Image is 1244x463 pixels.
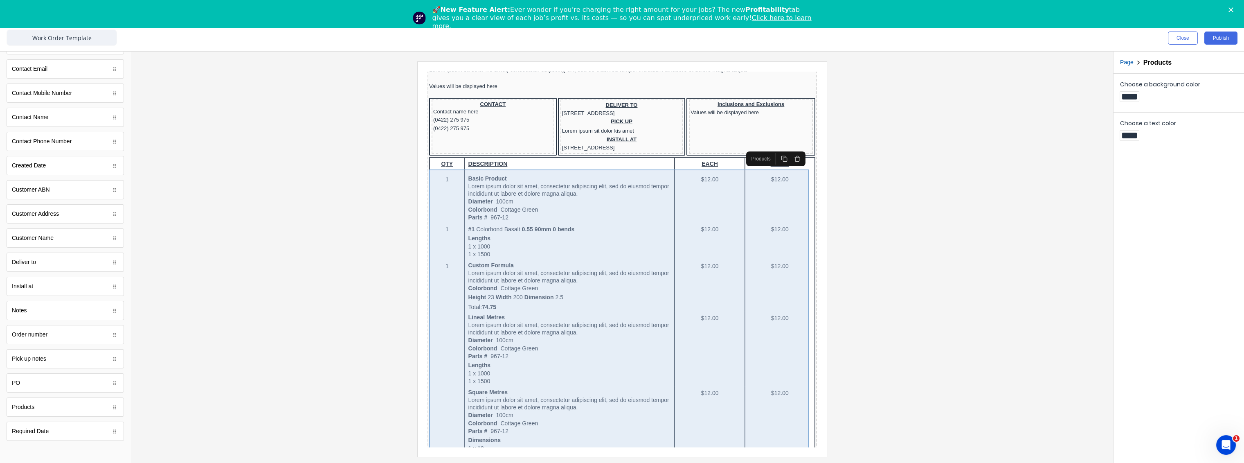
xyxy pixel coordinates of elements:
[12,258,36,267] div: Deliver to
[7,228,124,248] div: Customer Name
[6,29,125,36] div: CONTACT
[1168,32,1198,45] button: Close
[6,44,125,52] div: (0422) 275 975
[7,156,124,175] div: Created Date
[2,11,388,18] div: Values will be displayed here
[1233,435,1240,442] span: 1
[7,277,124,296] div: Install at
[413,11,426,25] img: Profile image for Team
[7,422,124,441] div: Required Date
[12,113,48,122] div: Contact Name
[12,330,47,339] div: Order number
[12,210,59,218] div: Customer Address
[7,204,124,224] div: Customer Address
[135,29,254,46] div: DELIVER TO[STREET_ADDRESS]
[12,234,54,242] div: Customer Name
[7,349,124,368] div: Pick up notes
[7,108,124,127] div: Contact Name
[1228,7,1237,12] div: Close
[432,6,819,30] div: 🚀 Ever wonder if you’re charging the right amount for your jobs? The new tab gives you a clear vi...
[7,132,124,151] div: Contact Phone Number
[12,185,50,194] div: Customer ABN
[12,355,46,363] div: Pick up notes
[12,427,49,436] div: Required Date
[6,36,125,44] div: Contact name here
[7,398,124,417] div: Products
[2,26,388,86] div: CONTACTContact name here(0422) 275 975(0422) 275 975DELIVER TO[STREET_ADDRESS]PICK UPLorem ipsum ...
[12,65,47,73] div: Contact Email
[12,282,33,291] div: Install at
[12,137,72,146] div: Contact Phone Number
[1143,59,1172,66] h2: Products
[441,6,511,14] b: New Feature Alert:
[7,301,124,320] div: Notes
[263,29,384,45] div: Inclusions and ExclusionsValues will be displayed here
[1204,32,1237,45] button: Publish
[12,403,34,411] div: Products
[432,14,812,30] a: Click here to learn more.
[7,84,124,103] div: Contact Mobile Number
[135,46,254,64] div: PICK UPLorem ipsum sit dolor kis amet
[350,81,363,93] button: Duplicate
[1216,435,1236,455] iframe: Intercom live chat
[135,64,254,81] div: INSTALL AT[STREET_ADDRESS]
[12,89,72,97] div: Contact Mobile Number
[320,84,346,91] div: Products
[6,53,125,61] div: (0422) 275 975
[7,180,124,199] div: Customer ABN
[7,29,117,46] input: Enter template name here
[7,325,124,344] div: Order number
[1120,58,1134,67] button: Page
[7,373,124,393] div: PO
[7,59,124,79] div: Contact Email
[1120,80,1237,88] label: Choose a background color
[12,306,27,315] div: Notes
[1120,119,1237,127] label: Choose a text color
[12,379,20,387] div: PO
[363,81,376,93] button: Delete
[7,253,124,272] div: Deliver to
[12,161,46,170] div: Created Date
[745,6,789,14] b: Profitability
